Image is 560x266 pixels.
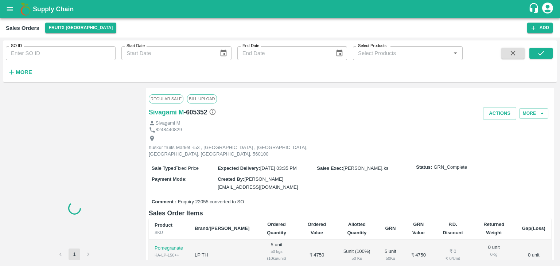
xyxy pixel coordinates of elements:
div: customer-support [528,3,541,16]
span: [DATE] 03:35 PM [260,165,297,171]
label: Select Products [358,43,386,49]
label: Sales Exec : [317,165,343,171]
strong: More [16,69,32,75]
span: [PERSON_NAME].ks [343,165,389,171]
b: Returned Weight [483,222,504,235]
div: 0 Kg [478,251,510,258]
div: account of current user [541,1,554,17]
button: Add [527,23,553,33]
label: Comment : [152,199,176,206]
button: page 1 [69,249,80,260]
div: 50 Kg [342,255,372,262]
div: 50 kgs (10kg/unit) [261,248,292,262]
div: KA-LP-150++ [155,252,183,258]
h6: Sales Order Items [149,208,551,218]
label: Start Date [127,43,145,49]
input: Start Date [121,46,214,60]
span: Fixed Price [175,165,199,171]
img: logo [18,2,33,16]
b: Ordered Quantity [267,222,286,235]
div: SKU [155,229,183,236]
div: ₹ 0 [440,248,466,255]
span: Regular Sale [149,94,183,103]
button: Select DC [45,23,117,33]
div: 5 unit [384,248,397,262]
b: Ordered Value [308,222,326,235]
button: Open [451,48,460,58]
label: Payment Mode : [152,176,187,182]
p: Pomegranate [155,245,183,252]
span: Bill Upload [187,94,217,103]
div: ₹ 0 / Unit [440,255,466,262]
b: Product [155,222,172,228]
p: Sivagami M [156,120,180,127]
label: Status: [416,164,432,171]
button: Actions [483,107,516,120]
p: huskur fruits Market -i53 , [GEOGRAPHIC_DATA] , [GEOGRAPHIC_DATA], [GEOGRAPHIC_DATA], [GEOGRAPHIC... [149,144,313,158]
span: Enquiry 22055 converted to SO [178,199,244,206]
input: End Date [237,46,330,60]
input: Enter SO ID [6,46,116,60]
nav: pagination navigation [54,249,95,260]
b: Allotted Quantity [347,222,366,235]
label: End Date [242,43,259,49]
button: More [519,108,548,119]
a: Supply Chain [33,4,528,14]
b: GRN [385,226,396,231]
b: Gap(Loss) [522,226,545,231]
button: open drawer [1,1,18,17]
div: 0 unit [478,244,510,266]
label: Created By : [218,176,244,182]
button: Choose date [332,46,346,60]
h6: - 605352 [184,107,216,117]
b: Brand/[PERSON_NAME] [195,226,249,231]
input: Select Products [355,48,448,58]
a: Sivagami M [149,107,184,117]
div: GRN Done [155,258,183,265]
button: Choose date [217,46,230,60]
label: Sale Type : [152,165,175,171]
span: GRN_Complete [433,164,467,171]
div: 50 Kg [384,255,397,262]
label: SO ID [11,43,22,49]
b: GRN Value [412,222,425,235]
div: 5 unit ( 100 %) [342,248,372,262]
span: [PERSON_NAME][EMAIL_ADDRESS][DOMAIN_NAME] [218,176,298,190]
div: Sales Orders [6,23,39,33]
button: More [6,66,34,78]
b: P.D. Discount [443,222,463,235]
p: 8248440829 [156,126,182,133]
button: Reasons(0) [478,258,510,266]
b: Supply Chain [33,5,74,13]
label: Expected Delivery : [218,165,260,171]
